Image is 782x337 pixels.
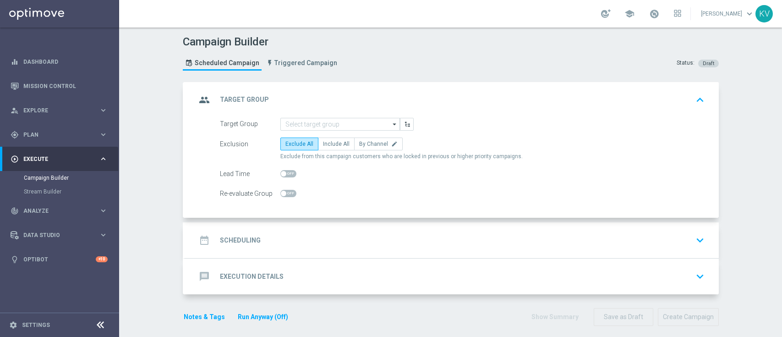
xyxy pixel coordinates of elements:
button: keyboard_arrow_down [692,268,708,285]
i: play_circle_outline [11,155,19,163]
span: Draft [703,61,714,66]
span: Triggered Campaign [274,59,337,67]
button: Notes & Tags [183,311,226,323]
span: By Channel [359,141,388,147]
span: Scheduled Campaign [195,59,259,67]
i: keyboard_arrow_up [693,93,707,107]
button: lightbulb Optibot +10 [10,256,108,263]
div: group Target Group keyboard_arrow_up [196,91,708,109]
span: Analyze [23,208,99,214]
div: Exclusion [220,138,280,150]
div: date_range Scheduling keyboard_arrow_down [196,232,708,249]
i: person_search [11,106,19,115]
button: Save as Draft [594,308,653,326]
i: keyboard_arrow_right [99,106,108,115]
div: Optibot [11,247,108,271]
div: Stream Builder [24,185,118,199]
a: Triggered Campaign [264,55,339,71]
div: Lead Time [220,167,280,180]
i: keyboard_arrow_right [99,231,108,239]
a: Mission Control [23,74,108,98]
button: keyboard_arrow_down [692,232,708,249]
i: keyboard_arrow_down [693,270,707,283]
div: Re-evaluate Group [220,187,280,200]
h2: Execution Details [220,272,284,281]
span: keyboard_arrow_down [744,9,755,19]
i: keyboard_arrow_down [693,233,707,247]
h1: Campaign Builder [183,35,342,49]
a: [PERSON_NAME]keyboard_arrow_down [700,7,755,21]
button: Data Studio keyboard_arrow_right [10,232,108,239]
span: Explore [23,108,99,113]
i: lightbulb [11,255,19,264]
span: Plan [23,132,99,138]
i: message [196,268,213,285]
button: track_changes Analyze keyboard_arrow_right [10,207,108,215]
button: Create Campaign [658,308,719,326]
i: date_range [196,232,213,249]
a: Dashboard [23,50,108,74]
button: keyboard_arrow_up [692,91,708,109]
button: Run Anyway (Off) [237,311,289,323]
div: +10 [96,256,108,262]
span: Exclude All [285,141,313,147]
i: settings [9,321,17,329]
a: Scheduled Campaign [183,55,262,71]
div: KV [755,5,773,22]
span: Data Studio [23,232,99,238]
a: Stream Builder [24,188,95,195]
div: Plan [11,131,99,139]
button: equalizer Dashboard [10,58,108,66]
h2: Scheduling [220,236,261,245]
h2: Target Group [220,95,269,104]
div: Dashboard [11,50,108,74]
span: Include All [323,141,350,147]
div: Analyze [11,207,99,215]
i: keyboard_arrow_right [99,206,108,215]
a: Optibot [23,247,96,271]
i: gps_fixed [11,131,19,139]
a: Campaign Builder [24,174,95,182]
a: Settings [22,322,50,328]
i: group [196,92,213,108]
i: arrow_drop_down [390,118,399,130]
button: Mission Control [10,83,108,90]
div: Campaign Builder [24,171,118,185]
i: keyboard_arrow_right [99,155,108,163]
button: play_circle_outline Execute keyboard_arrow_right [10,155,108,163]
div: Data Studio [11,231,99,239]
i: equalizer [11,58,19,66]
span: Execute [23,156,99,162]
i: keyboard_arrow_right [99,130,108,139]
input: Select target group [280,118,400,131]
span: Exclude from this campaign customers who are locked in previous or higher priority campaigns. [280,153,523,160]
div: message Execution Details keyboard_arrow_down [196,268,708,285]
colored-tag: Draft [698,59,719,66]
i: edit [391,141,398,147]
button: gps_fixed Plan keyboard_arrow_right [10,131,108,138]
div: Status: [677,59,695,67]
span: school [624,9,634,19]
i: track_changes [11,207,19,215]
div: Execute [11,155,99,163]
div: Target Group [220,118,280,131]
div: Mission Control [11,74,108,98]
button: person_search Explore keyboard_arrow_right [10,107,108,114]
div: Explore [11,106,99,115]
